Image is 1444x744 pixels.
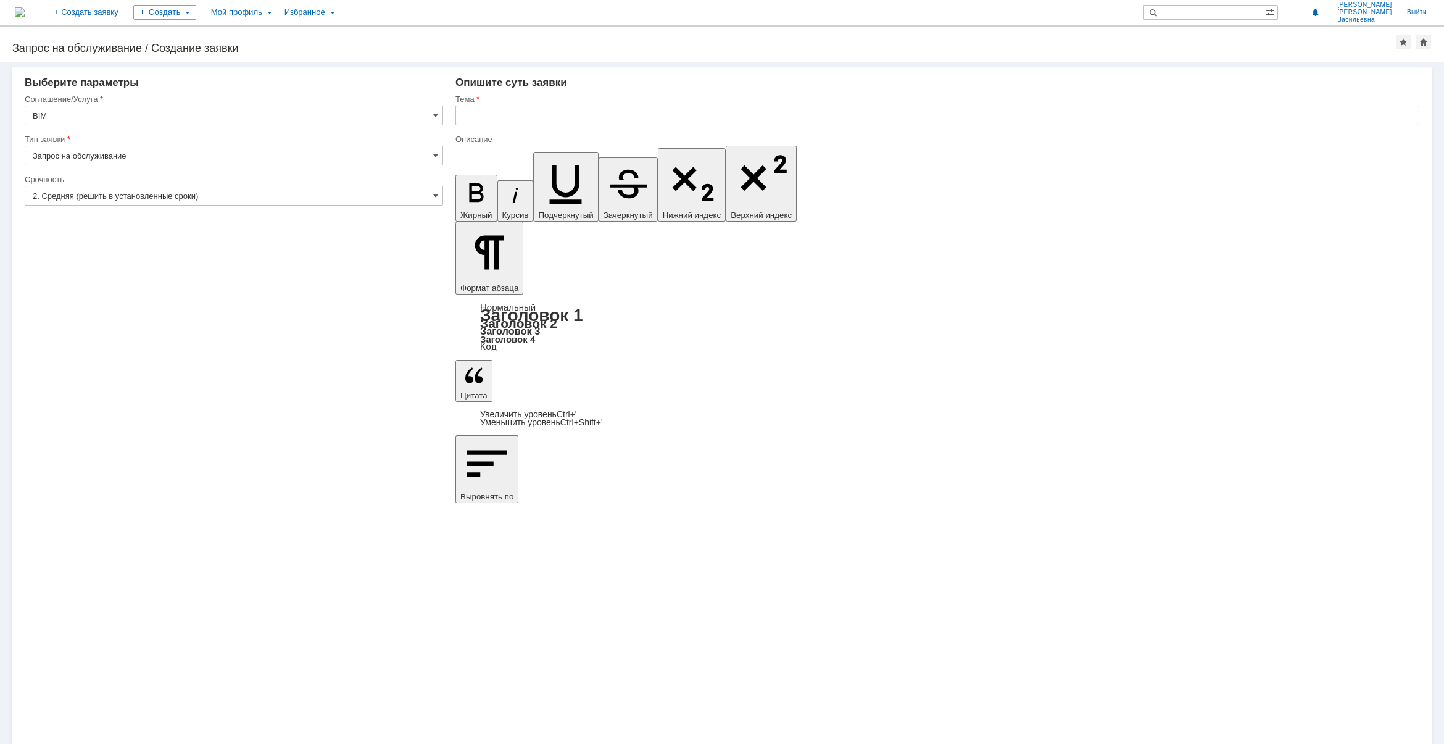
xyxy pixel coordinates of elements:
[133,5,196,20] div: Создать
[480,306,583,325] a: Заголовок 1
[455,77,567,88] span: Опишите суть заявки
[480,334,535,345] a: Заголовок 4
[455,303,1419,351] div: Формат абзаца
[663,211,721,220] span: Нижний индекс
[557,409,577,419] span: Ctrl+'
[460,492,513,501] span: Выровнять по
[560,417,603,427] span: Ctrl+Shift+'
[460,391,488,400] span: Цитата
[12,42,1396,54] div: Запрос на обслуживание / Создание заявки
[1416,35,1431,49] div: Сделать домашней страницей
[480,409,577,419] a: Increase
[1337,1,1392,9] span: [PERSON_NAME]
[15,7,25,17] img: logo
[25,175,441,183] div: Срочность
[480,325,540,336] a: Заголовок 3
[726,146,797,222] button: Верхний индекс
[455,360,492,402] button: Цитата
[460,283,518,293] span: Формат абзаца
[15,7,25,17] a: Перейти на домашнюю страницу
[731,211,792,220] span: Верхний индекс
[480,302,536,312] a: Нормальный
[480,341,497,353] a: Код
[25,95,441,103] div: Соглашение/Услуга
[599,157,658,222] button: Зачеркнутый
[658,148,726,222] button: Нижний индекс
[455,411,1419,427] div: Цитата
[480,417,603,427] a: Decrease
[497,180,534,222] button: Курсив
[455,175,497,222] button: Жирный
[604,211,653,220] span: Зачеркнутый
[460,211,492,220] span: Жирный
[455,435,518,503] button: Выровнять по
[455,222,523,295] button: Формат абзаца
[1396,35,1411,49] div: Добавить в избранное
[25,77,139,88] span: Выберите параметры
[455,95,1417,103] div: Тема
[533,152,598,222] button: Подчеркнутый
[1337,16,1392,23] span: Васильевна
[502,211,529,220] span: Курсив
[480,316,557,330] a: Заголовок 2
[1337,9,1392,16] span: [PERSON_NAME]
[1265,6,1277,17] span: Расширенный поиск
[25,135,441,143] div: Тип заявки
[455,135,1417,143] div: Описание
[538,211,593,220] span: Подчеркнутый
